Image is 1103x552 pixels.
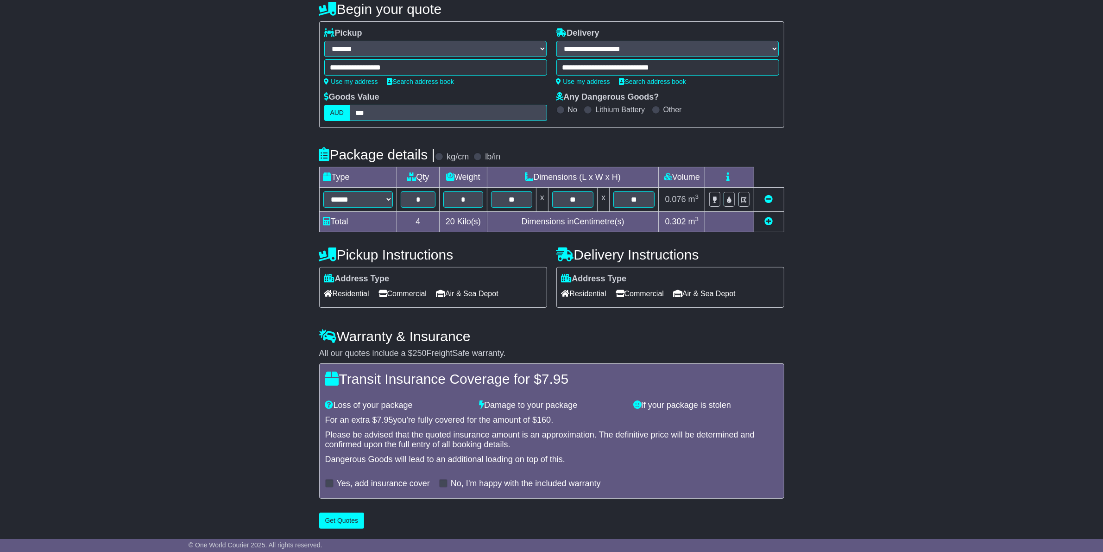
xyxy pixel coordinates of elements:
div: For an extra $ you're fully covered for the amount of $ . [325,415,778,425]
a: Search address book [387,78,454,85]
span: 160 [537,415,551,425]
span: Residential [324,286,369,301]
td: Dimensions (L x W x H) [487,167,659,188]
h4: Warranty & Insurance [319,329,784,344]
h4: Delivery Instructions [556,247,784,262]
td: Weight [440,167,487,188]
label: Address Type [324,274,390,284]
td: Dimensions in Centimetre(s) [487,212,659,232]
a: Use my address [556,78,610,85]
label: AUD [324,105,350,121]
label: Any Dangerous Goods? [556,92,659,102]
div: Damage to your package [474,400,629,411]
td: Qty [397,167,440,188]
label: Delivery [556,28,599,38]
a: Search address book [619,78,686,85]
label: Other [663,105,682,114]
span: 7.95 [377,415,393,425]
label: lb/in [485,152,500,162]
div: Please be advised that the quoted insurance amount is an approximation. The definitive price will... [325,430,778,450]
label: Lithium Battery [595,105,645,114]
div: All our quotes include a $ FreightSafe warranty. [319,349,784,359]
td: Type [319,167,397,188]
h4: Pickup Instructions [319,247,547,262]
td: x [536,188,548,212]
span: 0.076 [665,195,686,204]
a: Remove this item [765,195,773,204]
span: 7.95 [542,371,568,387]
td: 4 [397,212,440,232]
span: Air & Sea Depot [436,286,498,301]
span: Commercial [616,286,664,301]
label: No, I'm happy with the included warranty [451,479,601,489]
sup: 3 [695,216,699,222]
span: Commercial [378,286,427,301]
label: kg/cm [447,152,469,162]
a: Add new item [765,217,773,226]
sup: 3 [695,193,699,200]
div: If your package is stolen [629,400,783,411]
span: 250 [413,349,427,358]
label: Goods Value [324,92,379,102]
a: Use my address [324,78,378,85]
button: Get Quotes [319,513,365,529]
span: Air & Sea Depot [673,286,736,301]
h4: Transit Insurance Coverage for $ [325,371,778,387]
span: 20 [446,217,455,226]
span: m [688,217,699,226]
span: 0.302 [665,217,686,226]
span: m [688,195,699,204]
div: Dangerous Goods will lead to an additional loading on top of this. [325,455,778,465]
span: © One World Courier 2025. All rights reserved. [189,541,322,549]
label: Address Type [561,274,627,284]
label: Pickup [324,28,362,38]
h4: Package details | [319,147,435,162]
span: Residential [561,286,606,301]
label: No [568,105,577,114]
label: Yes, add insurance cover [337,479,430,489]
td: Total [319,212,397,232]
h4: Begin your quote [319,1,784,17]
td: Kilo(s) [440,212,487,232]
td: Volume [659,167,705,188]
div: Loss of your package [321,400,475,411]
td: x [598,188,610,212]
